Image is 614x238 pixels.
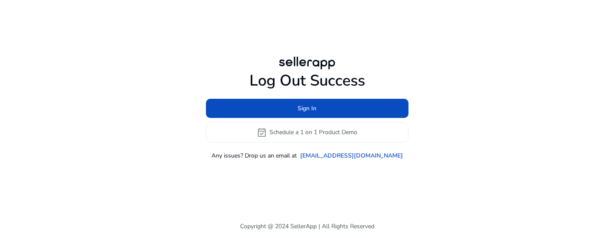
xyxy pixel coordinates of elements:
span: Sign In [298,104,316,113]
button: event_availableSchedule a 1 on 1 Product Demo [206,122,408,143]
button: Sign In [206,99,408,118]
p: Any issues? Drop us an email at [211,151,297,160]
span: event_available [257,127,267,138]
a: [EMAIL_ADDRESS][DOMAIN_NAME] [300,151,403,160]
h1: Log Out Success [206,72,408,90]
